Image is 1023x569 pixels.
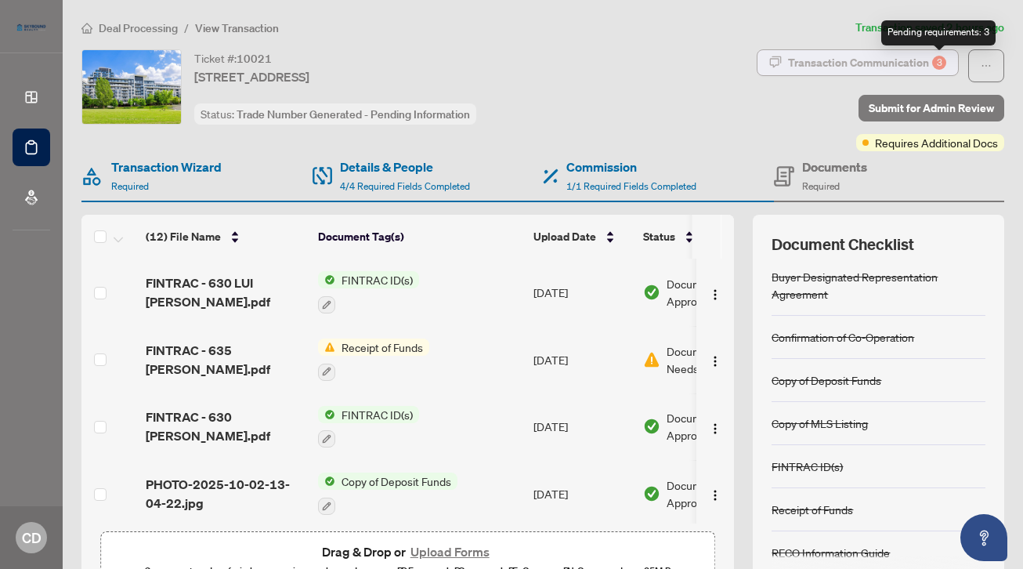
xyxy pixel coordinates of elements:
span: Document Approved [667,477,764,511]
div: Receipt of Funds [772,501,853,518]
span: Document Approved [667,275,764,310]
span: FINTRAC ID(s) [335,406,419,423]
span: View Transaction [195,21,279,35]
div: Pending requirements: 3 [881,20,996,45]
div: Status: [194,103,476,125]
span: Submit for Admin Review [869,96,994,121]
span: FINTRAC - 635 [PERSON_NAME].pdf [146,341,305,379]
button: Logo [703,280,728,305]
div: 3 [932,56,946,70]
div: FINTRAC ID(s) [772,458,843,475]
img: Logo [709,355,721,368]
button: Status IconReceipt of Funds [318,339,429,381]
div: Confirmation of Co-Operation [772,328,914,346]
th: Status [637,215,770,259]
span: Copy of Deposit Funds [335,473,457,490]
div: Copy of MLS Listing [772,415,868,432]
button: Submit for Admin Review [859,95,1004,121]
span: home [81,23,92,34]
td: [DATE] [527,460,637,527]
span: FINTRAC - 630 [PERSON_NAME].pdf [146,408,305,445]
div: Ticket #: [194,49,272,67]
img: logo [13,20,50,35]
img: Document Status [643,351,660,368]
span: Drag & Drop or [322,542,494,562]
button: Logo [703,481,728,506]
img: Status Icon [318,271,335,288]
h4: Details & People [340,158,470,176]
button: Upload Forms [406,542,494,562]
img: Logo [709,288,721,301]
img: Logo [709,489,721,502]
img: Document Status [643,485,660,502]
span: (12) File Name [146,228,221,245]
button: Status IconCopy of Deposit Funds [318,473,457,515]
div: Transaction Communication [788,50,946,75]
img: Logo [709,422,721,435]
span: Upload Date [533,228,596,245]
span: Receipt of Funds [335,339,429,356]
span: Status [643,228,675,245]
div: RECO Information Guide [772,544,890,561]
span: Document Checklist [772,234,914,256]
span: Requires Additional Docs [875,134,998,151]
div: Buyer Designated Representation Agreement [772,268,985,303]
img: IMG-C12241173_1.jpg [82,50,181,124]
button: Logo [703,414,728,439]
button: Status IconFINTRAC ID(s) [318,271,419,313]
article: Transaction saved 2 hours ago [855,19,1004,37]
span: 4/4 Required Fields Completed [340,180,470,192]
th: Upload Date [527,215,637,259]
button: Transaction Communication3 [757,49,959,76]
span: CD [22,527,42,549]
span: [STREET_ADDRESS] [194,67,309,86]
span: Required [802,180,840,192]
td: [DATE] [527,326,637,393]
span: Document Approved [667,409,764,444]
img: Status Icon [318,406,335,423]
div: Copy of Deposit Funds [772,371,881,389]
img: Status Icon [318,339,335,356]
button: Open asap [960,514,1007,561]
img: Document Status [643,418,660,435]
th: Document Tag(s) [312,215,527,259]
td: [DATE] [527,393,637,461]
h4: Documents [802,158,867,176]
span: Deal Processing [99,21,178,35]
span: Document Needs Work [667,342,748,377]
th: (12) File Name [139,215,312,259]
img: Document Status [643,284,660,301]
button: Logo [703,347,728,372]
td: [DATE] [527,259,637,326]
img: Status Icon [318,473,335,490]
li: / [184,19,189,37]
h4: Transaction Wizard [111,158,222,176]
span: FINTRAC - 630 LUI [PERSON_NAME].pdf [146,274,305,311]
h4: Commission [566,158,696,176]
span: PHOTO-2025-10-02-13-04-22.jpg [146,475,305,513]
span: Required [111,180,149,192]
span: 1/1 Required Fields Completed [566,180,696,192]
span: 10021 [237,52,272,66]
span: Trade Number Generated - Pending Information [237,107,470,121]
button: Status IconFINTRAC ID(s) [318,406,419,448]
span: ellipsis [981,60,992,71]
span: FINTRAC ID(s) [335,271,419,288]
